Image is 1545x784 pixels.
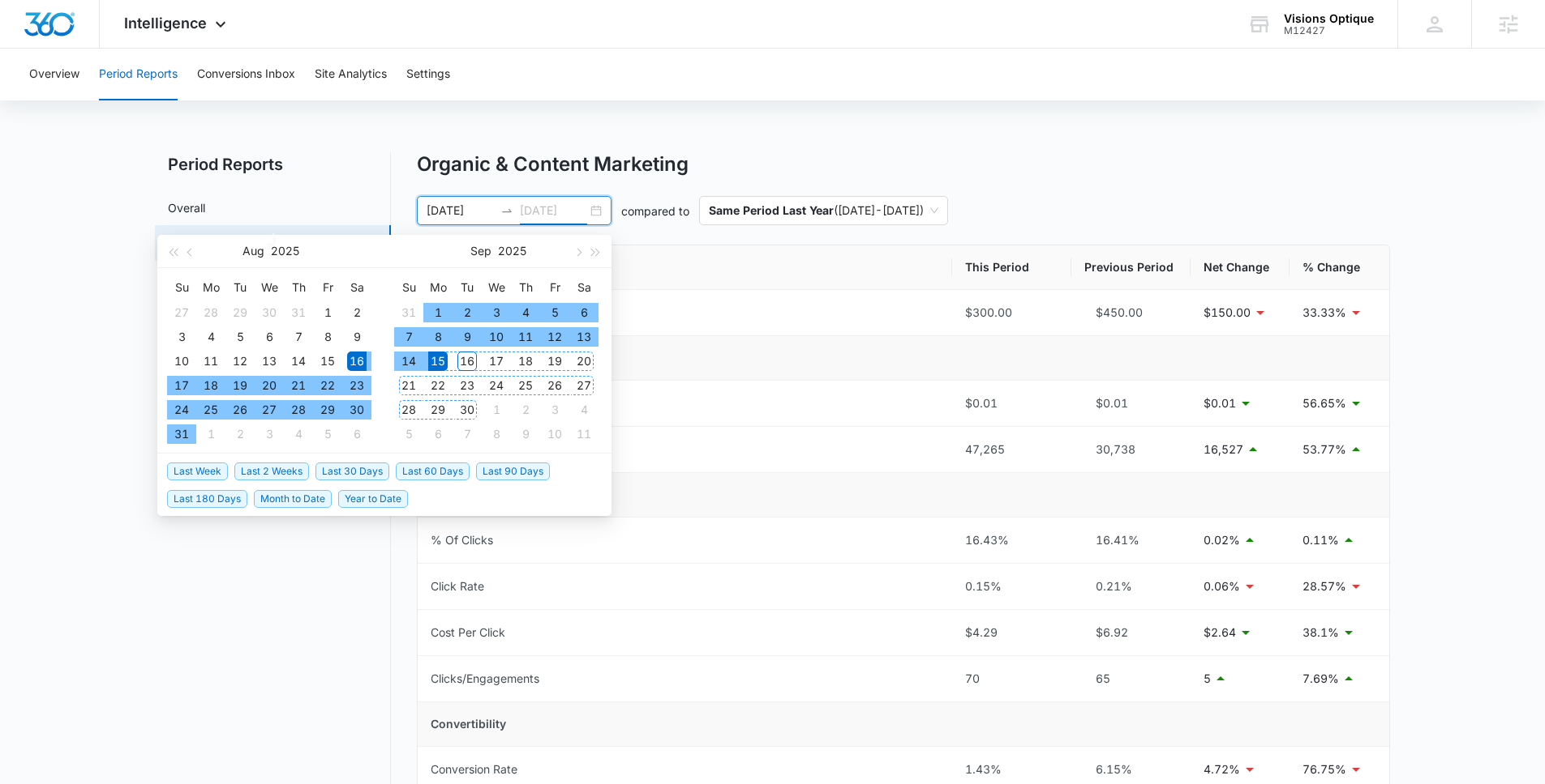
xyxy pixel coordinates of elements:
[482,422,511,446] td: 2025-10-08
[225,398,255,422] td: 2025-08-26
[482,275,511,300] th: We
[289,303,308,322] div: 31
[453,349,482,373] td: 2025-09-16
[423,275,453,300] th: Mo
[1303,624,1339,641] p: 38.1%
[540,275,569,300] th: Fr
[242,235,264,267] button: Aug
[201,400,221,420] div: 25
[423,373,453,398] td: 2025-09-22
[470,235,491,267] button: Sep
[167,349,196,373] td: 2025-08-10
[428,352,448,371] div: 15
[431,761,517,778] div: Conversion Rate
[428,303,448,322] div: 1
[284,398,313,422] td: 2025-08-28
[394,325,423,349] td: 2025-09-07
[167,422,196,446] td: 2025-08-31
[1084,531,1178,549] div: 16.41%
[347,352,367,371] div: 16
[965,624,1058,641] div: $4.29
[511,422,540,446] td: 2025-10-09
[487,424,506,444] div: 8
[498,235,526,267] button: 2025
[1303,577,1346,595] p: 28.57%
[1084,670,1178,688] div: 65
[453,373,482,398] td: 2025-09-23
[487,327,506,347] div: 10
[511,300,540,325] td: 2025-09-04
[167,490,247,508] span: Last 180 Days
[347,400,367,420] div: 30
[406,49,450,100] button: Settings
[540,398,569,422] td: 2025-10-03
[1290,245,1389,290] th: % Change
[230,400,250,420] div: 26
[965,761,1058,778] div: 1.43%
[399,303,418,322] div: 31
[315,462,389,480] span: Last 30 Days
[511,398,540,422] td: 2025-10-02
[516,303,535,322] div: 4
[318,327,337,347] div: 8
[418,702,1389,747] td: Convertibility
[196,275,225,300] th: Mo
[457,400,477,420] div: 30
[201,424,221,444] div: 1
[516,327,535,347] div: 11
[569,325,599,349] td: 2025-09-13
[418,336,1389,381] td: Visibility
[225,275,255,300] th: Tu
[255,349,284,373] td: 2025-08-13
[545,376,564,395] div: 26
[1204,624,1236,641] p: $2.64
[500,204,513,217] span: to
[313,422,342,446] td: 2025-09-05
[254,490,332,508] span: Month to Date
[196,373,225,398] td: 2025-08-18
[230,424,250,444] div: 2
[1084,304,1178,322] div: $450.00
[431,531,493,549] div: % Of Clicks
[196,398,225,422] td: 2025-08-25
[167,300,196,325] td: 2025-07-27
[574,352,594,371] div: 20
[318,303,337,322] div: 1
[29,49,79,100] button: Overview
[155,152,391,177] h2: Period Reports
[225,325,255,349] td: 2025-08-05
[457,376,477,395] div: 23
[482,349,511,373] td: 2025-09-17
[540,373,569,398] td: 2025-09-26
[1204,577,1240,595] p: 0.06%
[574,303,594,322] div: 6
[516,352,535,371] div: 18
[230,303,250,322] div: 29
[399,376,418,395] div: 21
[545,327,564,347] div: 12
[225,373,255,398] td: 2025-08-19
[487,352,506,371] div: 17
[453,275,482,300] th: Tu
[453,325,482,349] td: 2025-09-09
[569,422,599,446] td: 2025-10-11
[318,400,337,420] div: 29
[516,376,535,395] div: 25
[476,462,550,480] span: Last 90 Days
[511,325,540,349] td: 2025-09-11
[569,373,599,398] td: 2025-09-27
[315,49,387,100] button: Site Analytics
[500,204,513,217] span: swap-right
[545,424,564,444] div: 10
[1284,25,1374,36] div: account id
[342,275,371,300] th: Sa
[709,203,834,217] p: Same Period Last Year
[347,303,367,322] div: 2
[399,424,418,444] div: 5
[289,352,308,371] div: 14
[394,373,423,398] td: 2025-09-21
[172,376,191,395] div: 17
[313,275,342,300] th: Fr
[487,400,506,420] div: 1
[428,327,448,347] div: 8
